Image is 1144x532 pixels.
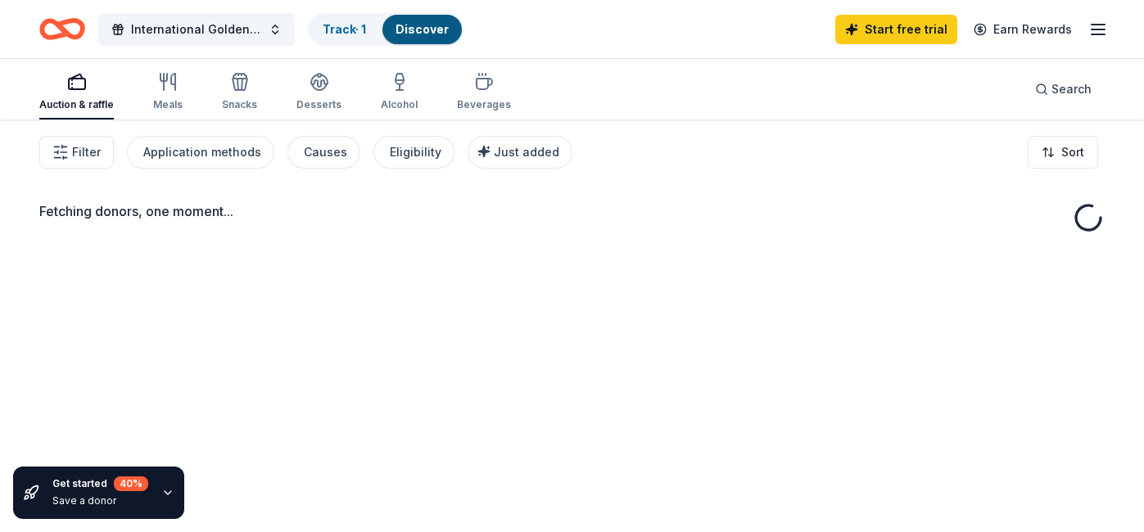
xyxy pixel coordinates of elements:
[39,136,114,169] button: Filter
[72,142,101,162] span: Filter
[39,98,114,111] div: Auction & raffle
[222,65,257,119] button: Snacks
[52,476,148,491] div: Get started
[323,22,366,36] a: Track· 1
[143,142,261,162] div: Application methods
[1022,73,1105,106] button: Search
[304,142,347,162] div: Causes
[222,98,257,111] div: Snacks
[381,98,418,111] div: Alcohol
[1028,136,1098,169] button: Sort
[39,65,114,119] button: Auction & raffle
[39,10,85,48] a: Home
[1051,79,1092,99] span: Search
[127,136,274,169] button: Application methods
[396,22,449,36] a: Discover
[287,136,360,169] button: Causes
[457,65,511,119] button: Beverages
[296,98,341,111] div: Desserts
[468,136,572,169] button: Just added
[98,13,295,46] button: International Golden Compass Gala and Auction
[114,476,148,491] div: 40 %
[131,20,262,39] span: International Golden Compass Gala and Auction
[494,145,559,159] span: Just added
[39,201,1105,221] div: Fetching donors, one moment...
[964,15,1082,44] a: Earn Rewards
[52,494,148,507] div: Save a donor
[390,142,441,162] div: Eligibility
[373,136,454,169] button: Eligibility
[153,65,183,119] button: Meals
[381,65,418,119] button: Alcohol
[308,13,463,46] button: Track· 1Discover
[296,65,341,119] button: Desserts
[835,15,957,44] a: Start free trial
[1061,142,1084,162] span: Sort
[457,98,511,111] div: Beverages
[153,98,183,111] div: Meals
